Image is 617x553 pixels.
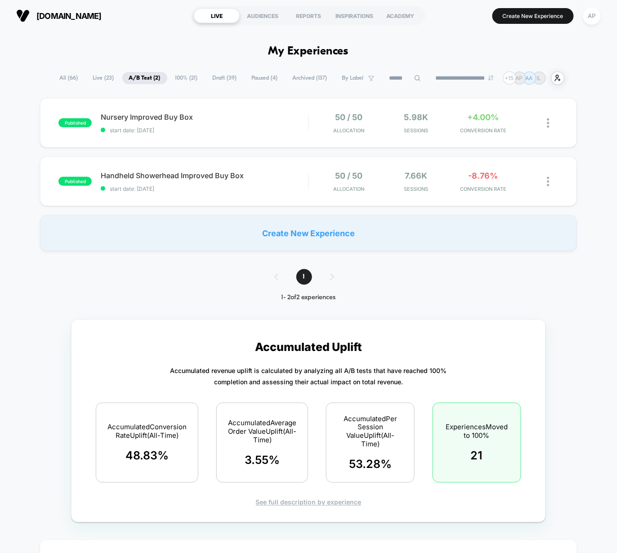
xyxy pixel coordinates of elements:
span: -8.76% [469,171,498,180]
div: REPORTS [286,9,331,23]
div: AP [583,7,601,25]
span: Sessions [385,127,447,134]
span: [DOMAIN_NAME] [36,11,102,21]
span: 7.66k [405,171,428,180]
span: Paused ( 4 ) [245,72,285,84]
button: AP [581,7,604,25]
span: Draft ( 39 ) [206,72,244,84]
span: Archived ( 137 ) [286,72,334,84]
p: AP [516,75,523,81]
img: end [488,75,494,81]
span: 1 [296,269,312,285]
span: 21 [471,449,483,463]
span: Sessions [385,186,447,192]
span: 5.98k [404,112,429,122]
span: CONVERSION RATE [452,186,514,192]
span: Nursery Improved Buy Box [101,112,308,121]
p: IL [537,75,541,81]
span: Allocation [334,127,365,134]
span: Handheld Showerhead Improved Buy Box [101,171,308,180]
span: start date: [DATE] [101,185,308,192]
span: Allocation [334,186,365,192]
div: AUDIENCES [240,9,286,23]
span: 50 / 50 [335,112,363,122]
p: AA [526,75,533,81]
div: + 15 [503,72,516,85]
div: Create New Experience [40,215,577,251]
span: Experiences Moved to 100% [444,423,510,440]
span: published [58,177,92,186]
p: Accumulated Uplift [255,340,362,354]
span: Accumulated Average Order Value Uplift (All-Time) [228,419,296,445]
span: 48.83 % [125,449,169,463]
p: Accumulated revenue uplift is calculated by analyzing all A/B tests that have reached 100% comple... [170,365,447,387]
span: Live ( 23 ) [86,72,121,84]
div: See full description by experience [87,499,530,506]
h1: My Experiences [268,45,349,58]
button: [DOMAIN_NAME] [13,9,104,23]
span: A/B Test ( 2 ) [122,72,167,84]
div: ACADEMY [377,9,423,23]
span: 50 / 50 [335,171,363,180]
span: 100% ( 21 ) [169,72,205,84]
span: Accumulated Per Session Value Uplift (All-Time) [338,414,403,449]
img: Visually logo [16,9,30,22]
span: Accumulated Conversion Rate Uplift (All-Time) [107,423,187,440]
span: By Label [342,75,364,81]
span: start date: [DATE] [101,127,308,134]
span: CONVERSION RATE [452,127,514,134]
div: LIVE [194,9,240,23]
img: close [547,118,550,128]
img: close [547,177,550,186]
span: 53.28 % [349,458,392,471]
button: Create New Experience [492,8,574,24]
div: 1 - 2 of 2 experiences [265,294,352,301]
div: INSPIRATIONS [331,9,377,23]
span: published [58,118,92,127]
span: +4.00% [468,112,499,122]
span: All ( 66 ) [53,72,85,84]
span: 3.55 % [245,454,280,467]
